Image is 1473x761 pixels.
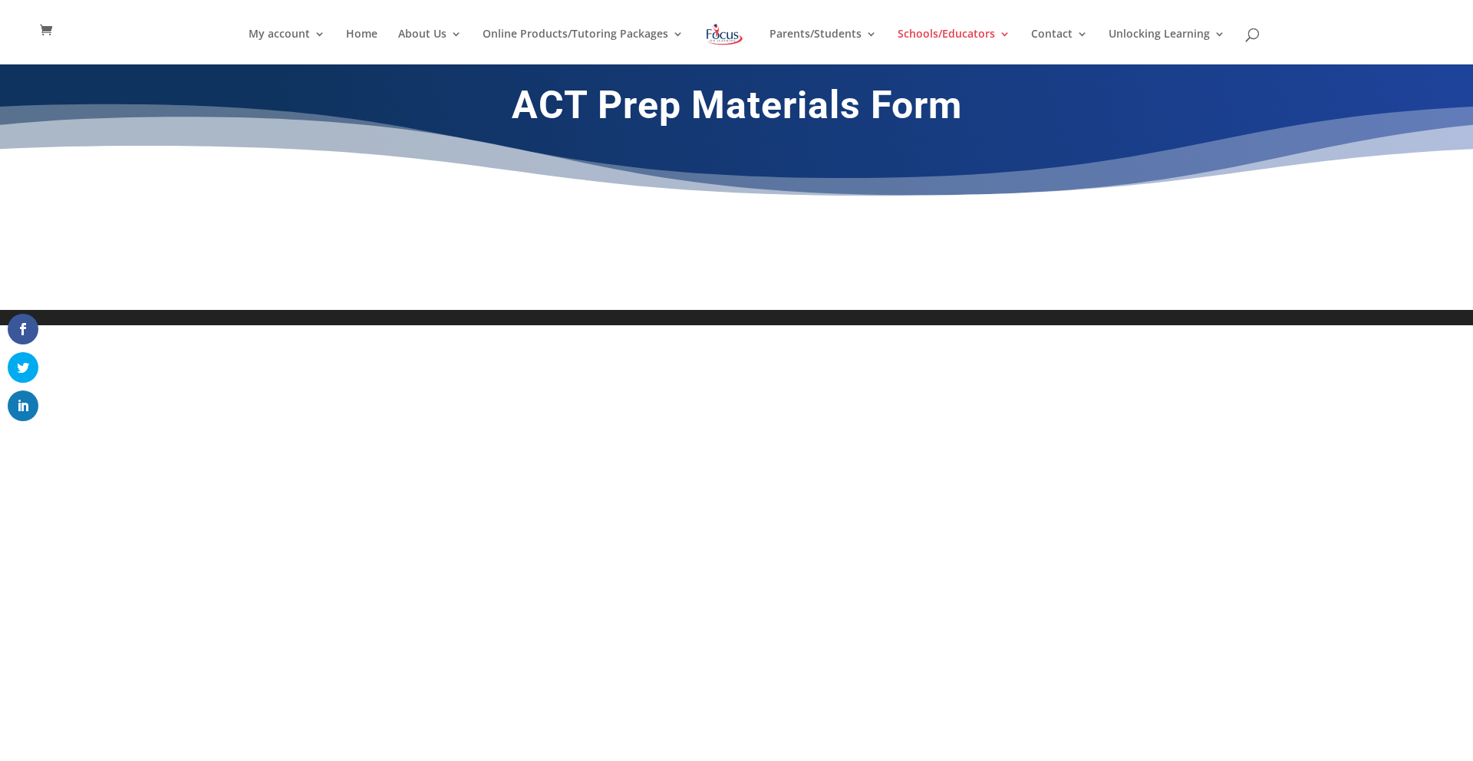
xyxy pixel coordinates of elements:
a: Home [346,28,377,64]
a: Schools/Educators [898,28,1010,64]
h1: ACT Prep Materials Form [322,82,1151,136]
a: Parents/Students [769,28,877,64]
a: Unlocking Learning [1109,28,1225,64]
a: Contact [1031,28,1088,64]
a: My account [249,28,325,64]
a: Online Products/Tutoring Packages [483,28,684,64]
a: About Us [398,28,462,64]
img: Focus on Learning [704,21,744,48]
